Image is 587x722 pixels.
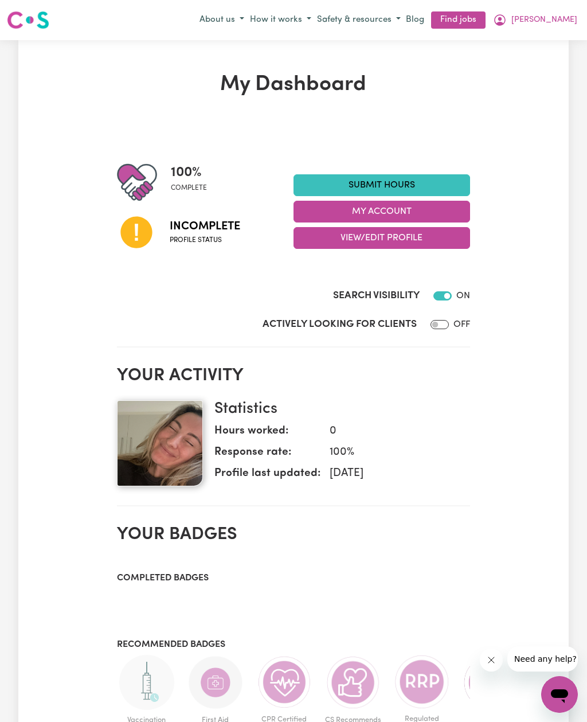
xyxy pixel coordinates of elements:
div: Profile completeness: 100% [171,162,216,202]
dt: Response rate: [214,444,320,466]
span: OFF [453,320,470,329]
img: Your profile picture [117,400,203,486]
img: Careseekers logo [7,10,49,30]
a: Submit Hours [293,174,470,196]
iframe: Close message [480,649,503,672]
h3: Completed badges [117,573,470,584]
iframe: Button to launch messaging window [541,676,578,713]
a: Find jobs [431,11,486,29]
h2: Your activity [117,366,470,387]
button: My Account [490,10,580,30]
label: Actively Looking for Clients [263,317,417,332]
span: [PERSON_NAME] [511,14,577,26]
dd: 100 % [320,444,461,461]
button: My Account [293,201,470,223]
dt: Profile last updated: [214,466,320,487]
span: ON [456,291,470,300]
img: Care and support worker has booked an appointment and is waiting for the first dose of the COVID-... [119,655,174,710]
img: Care worker is recommended by Careseekers [326,655,381,710]
img: Care and support worker has completed First Aid Certification [188,655,243,710]
h1: My Dashboard [117,72,470,98]
img: Care and support worker has completed CPR Certification [257,655,312,710]
button: Safety & resources [314,11,404,30]
img: CS Academy: Aged Care Quality Standards & Code of Conduct course completed [463,655,518,710]
button: About us [197,11,247,30]
h3: Statistics [214,400,461,419]
label: Search Visibility [333,288,420,303]
a: Blog [404,11,426,29]
button: View/Edit Profile [293,227,470,249]
iframe: Message from company [507,646,578,672]
span: complete [171,183,207,193]
button: How it works [247,11,314,30]
dd: [DATE] [320,466,461,482]
h3: Recommended badges [117,639,470,650]
a: Careseekers logo [7,7,49,33]
span: Profile status [170,235,240,245]
dt: Hours worked: [214,423,320,444]
h2: Your badges [117,525,470,546]
dd: 0 [320,423,461,440]
img: CS Academy: Regulated Restrictive Practices course completed [394,655,449,709]
span: Incomplete [170,218,240,235]
span: 100 % [171,162,207,183]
